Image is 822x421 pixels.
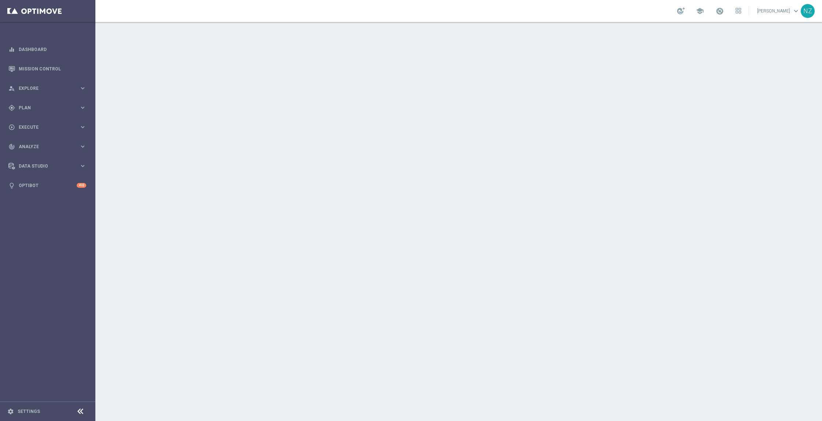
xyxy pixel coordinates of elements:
[801,4,815,18] div: NZ
[19,125,79,129] span: Execute
[7,408,14,415] i: settings
[8,176,86,195] div: Optibot
[18,409,40,414] a: Settings
[8,59,86,78] div: Mission Control
[8,46,15,53] i: equalizer
[8,124,15,131] i: play_circle_outline
[79,104,86,111] i: keyboard_arrow_right
[8,124,79,131] div: Execute
[8,105,79,111] div: Plan
[8,163,87,169] button: Data Studio keyboard_arrow_right
[8,47,87,52] button: equalizer Dashboard
[77,183,86,188] div: +10
[756,6,801,17] a: [PERSON_NAME]keyboard_arrow_down
[8,183,87,188] button: lightbulb Optibot +10
[696,7,704,15] span: school
[8,105,87,111] button: gps_fixed Plan keyboard_arrow_right
[8,163,79,169] div: Data Studio
[79,143,86,150] i: keyboard_arrow_right
[8,144,87,150] button: track_changes Analyze keyboard_arrow_right
[8,66,87,72] button: Mission Control
[19,40,86,59] a: Dashboard
[8,85,79,92] div: Explore
[8,182,15,189] i: lightbulb
[792,7,800,15] span: keyboard_arrow_down
[8,143,79,150] div: Analyze
[8,143,15,150] i: track_changes
[8,40,86,59] div: Dashboard
[8,124,87,130] button: play_circle_outline Execute keyboard_arrow_right
[79,85,86,92] i: keyboard_arrow_right
[19,59,86,78] a: Mission Control
[19,176,77,195] a: Optibot
[19,86,79,91] span: Explore
[79,162,86,169] i: keyboard_arrow_right
[19,164,79,168] span: Data Studio
[8,105,15,111] i: gps_fixed
[8,85,87,91] button: person_search Explore keyboard_arrow_right
[8,85,15,92] i: person_search
[19,144,79,149] span: Analyze
[19,106,79,110] span: Plan
[79,124,86,131] i: keyboard_arrow_right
